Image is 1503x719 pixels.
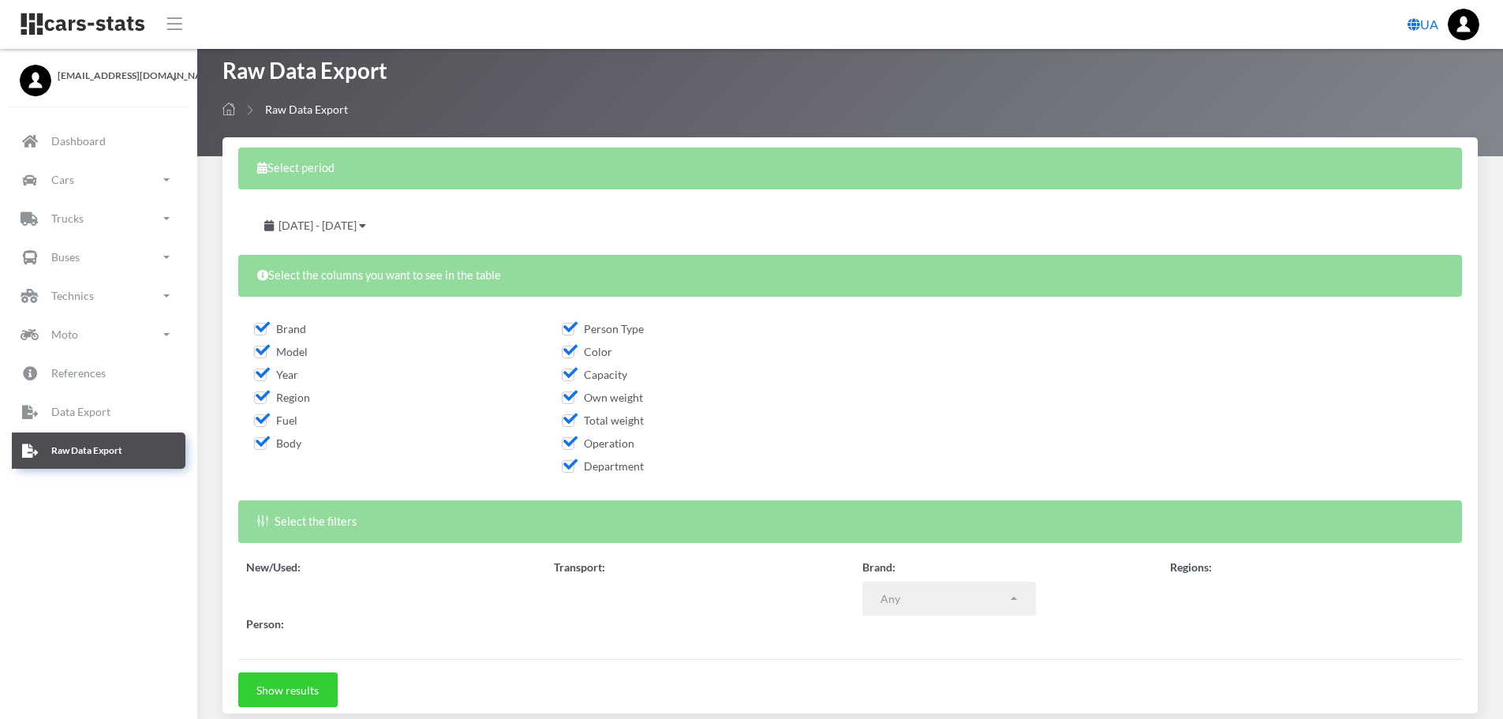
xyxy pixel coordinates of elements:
a: Buses [12,239,185,275]
a: References [12,355,185,391]
span: Region [254,391,310,404]
span: Brand [254,322,306,335]
span: Operation [562,436,634,450]
label: Transport: [554,559,605,575]
a: Raw Data Export [12,433,185,469]
div: Select period [238,148,1462,189]
span: Capacity [562,368,627,381]
p: Technics [51,286,94,305]
a: Dashboard [12,123,185,159]
span: Model [254,345,308,358]
a: Technics [12,278,185,314]
a: Data Export [12,394,185,430]
button: Any [862,582,1036,616]
a: Cars [12,162,185,198]
a: Moto [12,316,185,353]
h1: Raw Data Export [222,56,387,93]
div: Select the columns you want to see in the table [238,255,1462,297]
span: Total weight [562,414,644,427]
div: Any [880,590,1008,607]
p: Dashboard [51,131,106,151]
span: Body [254,436,301,450]
img: navbar brand [20,12,146,36]
button: Show results [238,672,338,707]
span: [EMAIL_ADDRESS][DOMAIN_NAME] [58,69,178,83]
a: [EMAIL_ADDRESS][DOMAIN_NAME] [20,65,178,83]
span: Department [562,459,644,473]
span: [DATE] - [DATE] [279,219,357,232]
label: Regions: [1170,559,1212,575]
a: Trucks [12,200,185,237]
p: Cars [51,170,74,189]
p: Data Export [51,402,110,421]
span: Color [562,345,612,358]
p: Trucks [51,208,84,228]
p: Raw Data Export [51,442,122,459]
p: References [51,363,106,383]
p: Buses [51,247,80,267]
img: ... [1448,9,1479,40]
p: Moto [51,324,78,344]
span: Raw Data Export [265,103,348,116]
label: Person: [246,616,284,632]
label: New/Used: [246,559,301,575]
div: Select the filters [238,500,1462,542]
span: Own weight [562,391,643,404]
span: Person Type [562,322,644,335]
a: UA [1401,9,1445,40]
span: Year [254,368,298,381]
span: Fuel [254,414,297,427]
label: Brand: [862,559,895,575]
